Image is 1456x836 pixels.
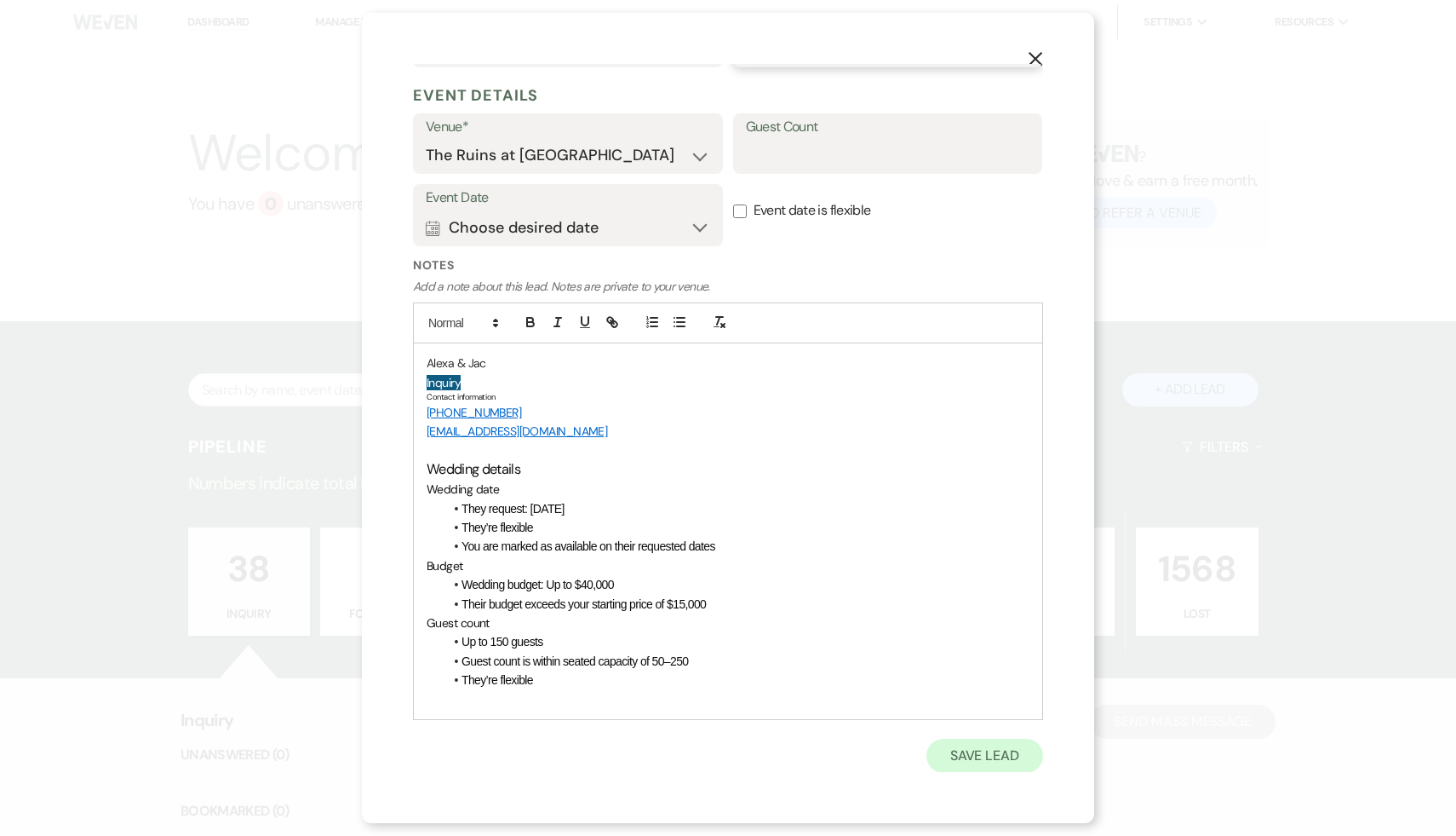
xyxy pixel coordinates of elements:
p: Add a note about this lead. Notes are private to your venue. [413,278,1043,296]
label: Event Date [426,186,710,210]
span: Guest count [427,615,490,631]
p: Alexa & Jac [427,354,1029,372]
a: [PHONE_NUMBER] [427,405,521,420]
span: They’re flexible [461,673,533,687]
span: Wedding budget: Up to $40,000 [461,578,614,591]
span: Wedding details [427,460,520,478]
span: Their budget exceeds your starting price of $15,000 [461,597,706,611]
span: Up to 150 guests [461,635,543,649]
button: Save Lead [926,739,1043,773]
span: Wedding date [427,481,499,497]
span: They’re flexible [461,521,533,534]
label: Guest Count [746,115,1030,140]
button: Choose desired date [426,210,710,245]
label: Event date is flexible [733,184,1043,238]
input: Event date is flexible [733,205,747,218]
span: Guest count is within seated capacity of 50–250 [461,654,688,668]
span: Contact information [427,392,496,402]
h5: Event Details [413,83,1043,108]
a: [EMAIL_ADDRESS][DOMAIN_NAME] [427,424,607,439]
span: Inquiry [427,375,461,390]
span: You are marked as available on their requested dates [461,539,715,553]
span: They request: [DATE] [461,502,565,516]
span: Budget [427,558,463,574]
label: Notes [413,257,1043,274]
label: Venue* [426,115,710,140]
